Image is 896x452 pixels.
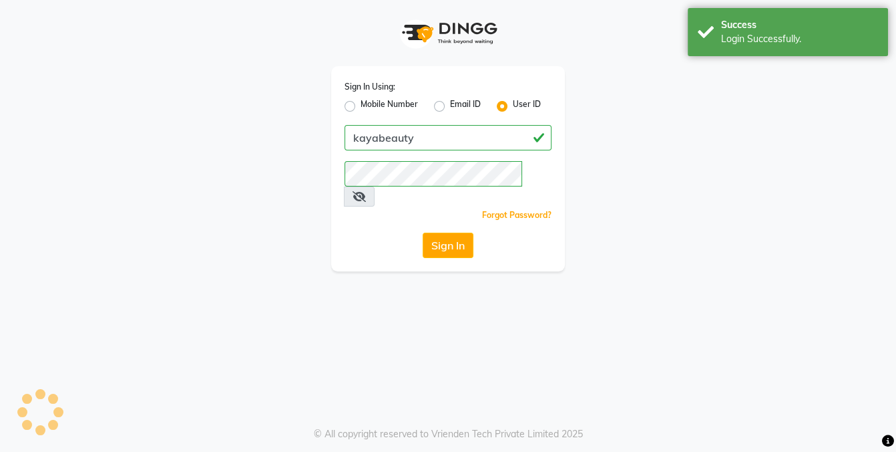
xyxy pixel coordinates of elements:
[423,233,473,258] button: Sign In
[345,125,551,150] input: Username
[721,32,878,46] div: Login Successfully.
[345,81,395,93] label: Sign In Using:
[513,98,541,114] label: User ID
[345,161,522,187] input: Username
[450,98,481,114] label: Email ID
[395,13,501,53] img: logo1.svg
[721,18,878,32] div: Success
[361,98,418,114] label: Mobile Number
[482,210,551,220] a: Forgot Password?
